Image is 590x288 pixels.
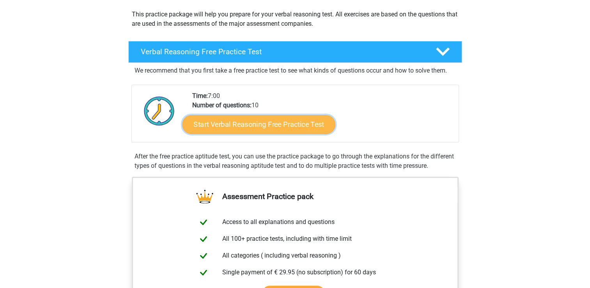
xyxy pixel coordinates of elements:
b: Time: [192,92,208,100]
img: Clock [140,91,179,130]
div: 7:00 10 [186,91,458,142]
a: Verbal Reasoning Free Practice Test [125,41,465,63]
p: This practice package will help you prepare for your verbal reasoning test. All exercises are bas... [132,10,459,28]
b: Number of questions: [192,101,252,109]
a: Start Verbal Reasoning Free Practice Test [182,115,335,134]
p: We recommend that you first take a free practice test to see what kinds of questions occur and ho... [135,66,456,75]
h4: Verbal Reasoning Free Practice Test [141,47,423,56]
div: After the free practice aptitude test, you can use the practice package to go through the explana... [131,152,459,171]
